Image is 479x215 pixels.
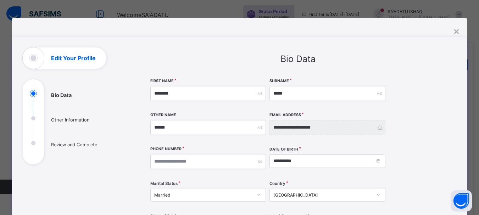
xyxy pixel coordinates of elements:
label: Phone Number [150,147,182,151]
div: [GEOGRAPHIC_DATA] [273,192,372,198]
label: First Name [150,79,174,83]
h1: Edit Your Profile [51,55,96,61]
label: Other Name [150,113,176,117]
div: Married [154,192,253,198]
div: × [453,25,460,37]
label: Surname [269,79,289,83]
button: Open asap [451,190,472,211]
span: Country [269,181,285,186]
label: Date of Birth [269,147,298,152]
span: Marital Status [150,181,178,186]
label: Email Address [269,113,301,117]
span: Bio Data [280,53,316,64]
